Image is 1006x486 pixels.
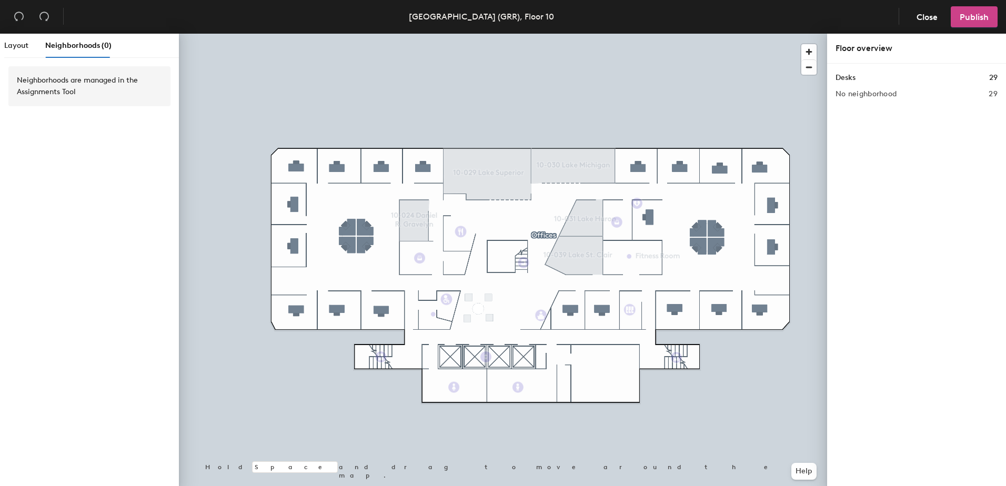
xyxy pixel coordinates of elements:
[34,6,55,27] button: Redo (⌘ + ⇧ + Z)
[4,41,28,50] span: Layout
[14,11,24,22] span: undo
[951,6,998,27] button: Publish
[960,12,989,22] span: Publish
[791,463,817,480] button: Help
[836,90,897,98] h2: No neighborhood
[836,42,998,55] div: Floor overview
[989,72,998,84] h1: 29
[17,75,162,98] div: Neighborhoods are managed in the Assignments Tool
[908,6,947,27] button: Close
[836,72,856,84] h1: Desks
[8,6,29,27] button: Undo (⌘ + Z)
[989,90,998,98] h2: 29
[917,12,938,22] span: Close
[45,41,112,50] span: Neighborhoods (0)
[409,10,554,23] div: [GEOGRAPHIC_DATA] (GRR), Floor 10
